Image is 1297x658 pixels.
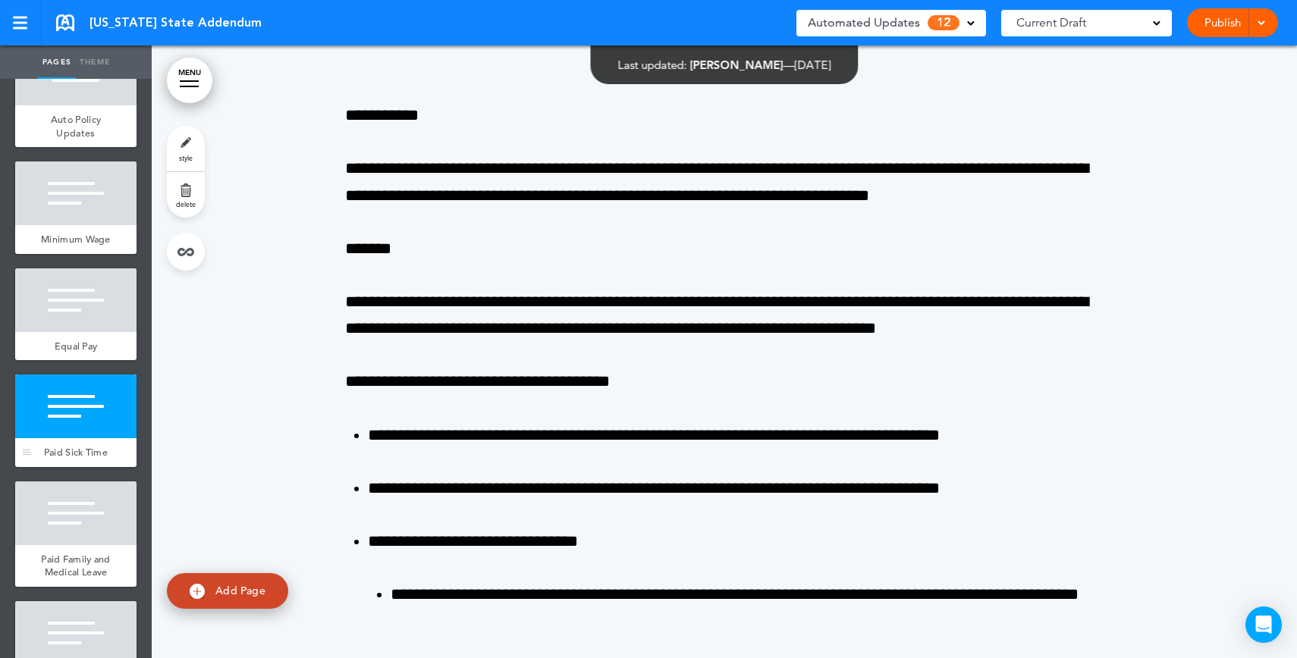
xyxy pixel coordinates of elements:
a: Theme [76,45,114,79]
span: Last updated: [618,58,687,72]
span: 12 [928,15,959,30]
span: Paid Sick Time [44,446,108,459]
a: Paid Family and Medical Leave [15,545,137,587]
span: delete [176,199,196,208]
span: style [179,153,193,162]
a: Minimum Wage [15,225,137,254]
span: [DATE] [795,58,831,72]
span: Add Page [215,584,265,597]
a: delete [167,172,205,218]
span: Auto Policy Updates [51,113,101,139]
a: Add Page [167,573,288,609]
a: Pages [38,45,76,79]
span: [US_STATE] State Addendum [90,14,262,31]
img: add.svg [190,584,205,599]
div: Open Intercom Messenger [1245,606,1282,643]
a: Auto Policy Updates [15,105,137,147]
a: Publish [1198,8,1246,37]
a: Equal Pay [15,332,137,361]
a: style [167,126,205,171]
span: Minimum Wage [41,233,111,246]
span: Equal Pay [55,340,98,352]
a: Paid Sick Time [15,438,137,467]
div: — [618,59,831,70]
a: MENU [167,58,212,103]
span: Current Draft [1016,12,1086,33]
span: Automated Updates [808,12,920,33]
span: [PERSON_NAME] [690,58,784,72]
span: Paid Family and Medical Leave [41,553,111,579]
